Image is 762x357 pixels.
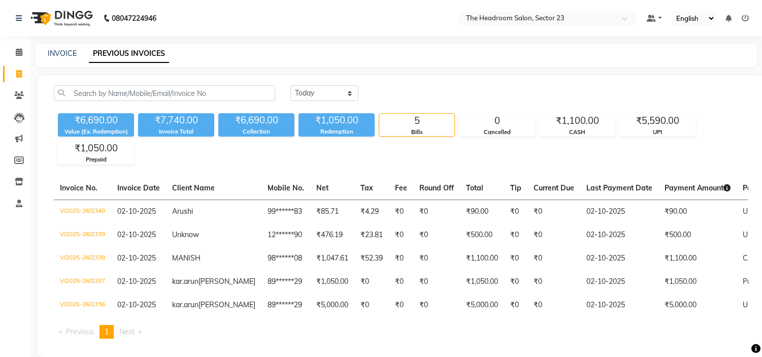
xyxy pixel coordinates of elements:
[379,114,454,128] div: 5
[504,294,527,317] td: ₹0
[66,327,94,336] span: Previous
[459,114,535,128] div: 0
[389,247,413,270] td: ₹0
[58,127,134,136] div: Value (Ex. Redemption)
[540,128,615,137] div: CASH
[620,114,695,128] div: ₹5,590.00
[504,200,527,223] td: ₹0
[310,223,354,247] td: ₹476.19
[89,45,169,63] a: PREVIOUS INVOICES
[460,223,504,247] td: ₹500.00
[138,113,214,127] div: ₹7,740.00
[26,4,95,33] img: logo
[413,247,460,270] td: ₹0
[586,183,652,192] span: Last Payment Date
[534,183,574,192] span: Current Due
[354,247,389,270] td: ₹52.39
[117,277,156,286] span: 02-10-2025
[466,183,483,192] span: Total
[48,49,77,58] a: INVOICE
[54,223,111,247] td: V/2025-26/2339
[389,223,413,247] td: ₹0
[527,294,580,317] td: ₹0
[743,230,754,239] span: UPI
[413,270,460,294] td: ₹0
[527,247,580,270] td: ₹0
[310,270,354,294] td: ₹1,050.00
[658,200,737,223] td: ₹90.00
[310,294,354,317] td: ₹5,000.00
[172,230,199,239] span: Unknow
[580,223,658,247] td: 02-10-2025
[172,207,193,216] span: Arushi
[743,300,754,309] span: UPI
[504,247,527,270] td: ₹0
[58,141,134,155] div: ₹1,050.00
[540,114,615,128] div: ₹1,100.00
[198,300,255,309] span: [PERSON_NAME]
[198,277,255,286] span: [PERSON_NAME]
[310,200,354,223] td: ₹85.71
[379,128,454,137] div: Bills
[172,277,198,286] span: kar.arun
[460,270,504,294] td: ₹1,050.00
[504,223,527,247] td: ₹0
[316,183,328,192] span: Net
[354,270,389,294] td: ₹0
[172,253,201,263] span: MANISH
[580,294,658,317] td: 02-10-2025
[413,223,460,247] td: ₹0
[389,270,413,294] td: ₹0
[172,183,215,192] span: Client Name
[310,247,354,270] td: ₹1,047.61
[60,183,97,192] span: Invoice No.
[743,207,754,216] span: UPI
[58,113,134,127] div: ₹6,690.00
[117,230,156,239] span: 02-10-2025
[460,247,504,270] td: ₹1,100.00
[58,155,134,164] div: Prepaid
[54,270,111,294] td: V/2025-26/2337
[460,200,504,223] td: ₹90.00
[268,183,304,192] span: Mobile No.
[527,223,580,247] td: ₹0
[218,113,294,127] div: ₹6,690.00
[354,223,389,247] td: ₹23.81
[395,183,407,192] span: Fee
[119,327,135,336] span: Next
[218,127,294,136] div: Collection
[105,327,109,336] span: 1
[354,294,389,317] td: ₹0
[360,183,373,192] span: Tax
[658,223,737,247] td: ₹500.00
[620,128,695,137] div: UPI
[527,270,580,294] td: ₹0
[510,183,521,192] span: Tip
[580,247,658,270] td: 02-10-2025
[112,4,156,33] b: 08047224946
[354,200,389,223] td: ₹4.29
[299,113,375,127] div: ₹1,050.00
[389,200,413,223] td: ₹0
[54,247,111,270] td: V/2025-26/2338
[658,270,737,294] td: ₹1,050.00
[460,294,504,317] td: ₹5,000.00
[299,127,375,136] div: Redemption
[117,300,156,309] span: 02-10-2025
[658,294,737,317] td: ₹5,000.00
[54,325,748,339] nav: Pagination
[459,128,535,137] div: Cancelled
[665,183,731,192] span: Payment Amount
[54,200,111,223] td: V/2025-26/2340
[580,270,658,294] td: 02-10-2025
[117,183,160,192] span: Invoice Date
[54,85,275,101] input: Search by Name/Mobile/Email/Invoice No
[389,294,413,317] td: ₹0
[658,247,737,270] td: ₹1,100.00
[419,183,454,192] span: Round Off
[117,253,156,263] span: 02-10-2025
[504,270,527,294] td: ₹0
[117,207,156,216] span: 02-10-2025
[138,127,214,136] div: Invoice Total
[580,200,658,223] td: 02-10-2025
